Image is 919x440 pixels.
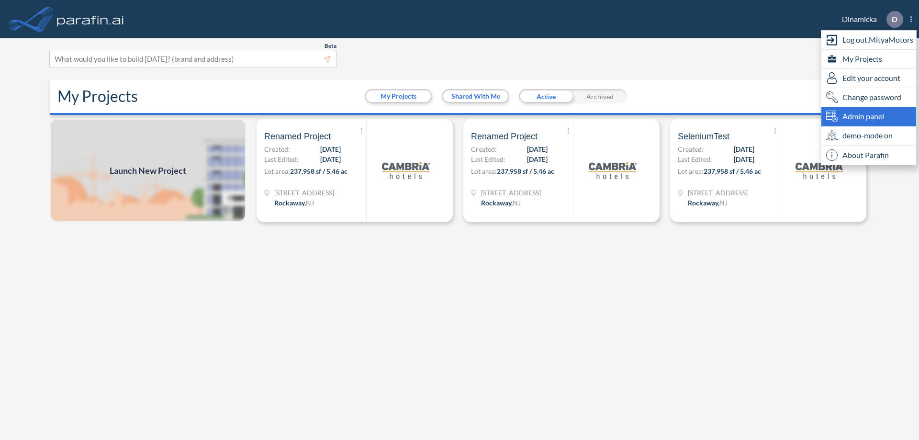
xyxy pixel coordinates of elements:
[734,154,754,164] span: [DATE]
[274,199,306,207] span: Rockaway ,
[110,164,186,177] span: Launch New Project
[50,119,246,222] a: Launch New Project
[306,199,314,207] span: NJ
[471,154,505,164] span: Last Edited:
[842,130,893,141] span: demo-mode on
[55,10,126,29] img: logo
[573,89,627,103] div: Archived
[821,31,916,50] div: Log out
[264,131,331,142] span: Renamed Project
[688,199,719,207] span: Rockaway ,
[821,88,916,107] div: Change password
[842,53,882,65] span: My Projects
[678,131,729,142] span: SeleniumTest
[678,154,712,164] span: Last Edited:
[821,126,916,146] div: demo-mode on
[471,144,497,154] span: Created:
[274,188,334,198] span: 321 Mt Hope Ave
[734,144,754,154] span: [DATE]
[719,199,728,207] span: NJ
[892,15,897,23] p: D
[519,89,573,103] div: Active
[821,107,916,126] div: Admin panel
[382,147,430,194] img: logo
[842,34,913,45] span: Log out, MityaMotors
[366,90,431,102] button: My Projects
[320,154,341,164] span: [DATE]
[481,199,513,207] span: Rockaway ,
[50,119,246,222] img: add
[513,199,521,207] span: NJ
[57,87,138,105] h2: My Projects
[821,69,916,88] div: Edit user
[842,72,900,84] span: Edit your account
[678,144,704,154] span: Created:
[842,149,889,161] span: About Parafin
[264,167,290,175] span: Lot area:
[589,147,637,194] img: logo
[443,90,508,102] button: Shared With Me
[481,188,541,198] span: 321 Mt Hope Ave
[796,147,843,194] img: logo
[320,144,341,154] span: [DATE]
[821,50,916,69] div: My Projects
[842,91,901,103] span: Change password
[678,167,704,175] span: Lot area:
[264,154,299,164] span: Last Edited:
[325,42,336,50] span: Beta
[704,167,761,175] span: 237,958 sf / 5.46 ac
[527,144,548,154] span: [DATE]
[821,146,916,165] div: About Parafin
[842,111,884,122] span: Admin panel
[688,188,748,198] span: 321 Mt Hope Ave
[828,11,912,28] div: Dinamicka
[471,167,497,175] span: Lot area:
[527,154,548,164] span: [DATE]
[290,167,347,175] span: 237,958 sf / 5.46 ac
[826,149,838,161] span: i
[274,198,314,208] div: Rockaway, NJ
[497,167,554,175] span: 237,958 sf / 5.46 ac
[688,198,728,208] div: Rockaway, NJ
[264,144,290,154] span: Created:
[481,198,521,208] div: Rockaway, NJ
[471,131,538,142] span: Renamed Project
